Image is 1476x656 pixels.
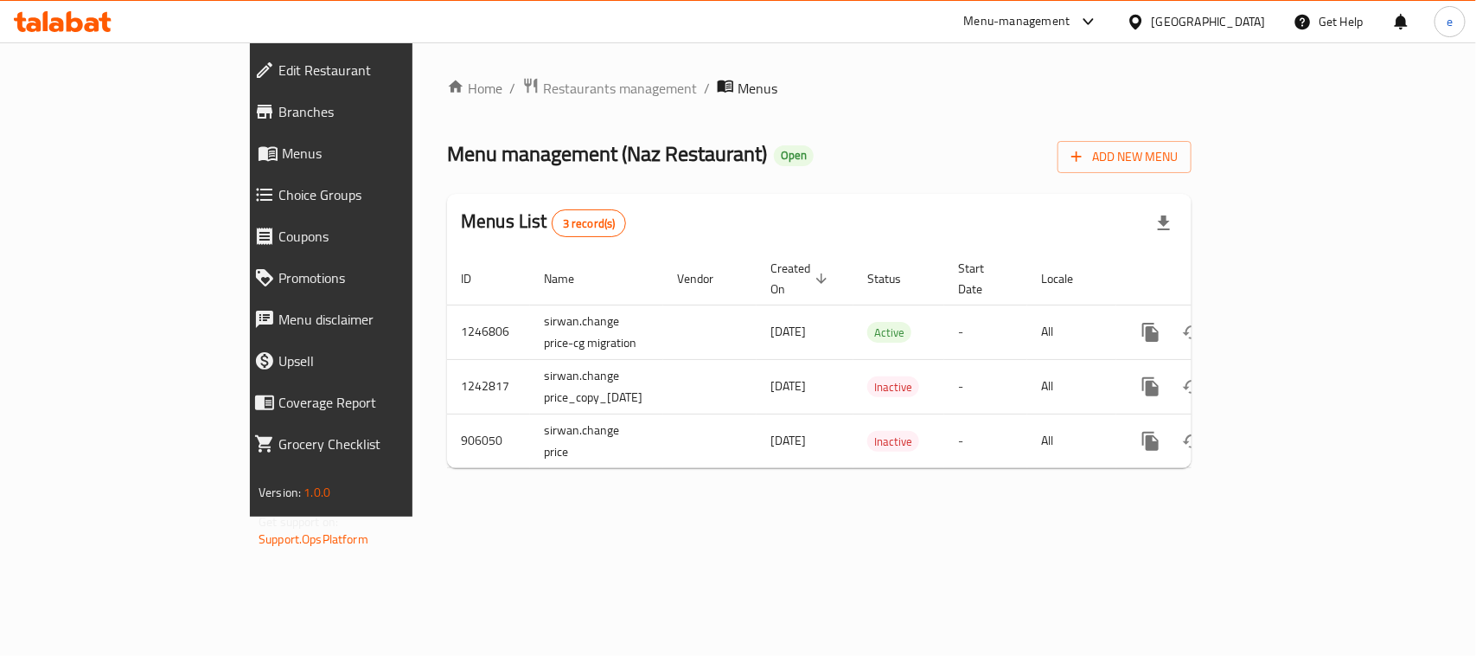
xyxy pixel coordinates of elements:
[259,481,301,504] span: Version:
[447,253,1310,469] table: enhanced table
[1071,146,1178,168] span: Add New Menu
[944,359,1027,414] td: -
[278,392,482,413] span: Coverage Report
[282,143,482,164] span: Menus
[770,375,806,397] span: [DATE]
[1130,312,1172,353] button: more
[553,215,626,232] span: 3 record(s)
[278,434,482,454] span: Grocery Checklist
[240,340,496,382] a: Upsell
[1027,359,1116,414] td: All
[867,377,919,397] span: Inactive
[447,134,767,173] span: Menu management ( Naz Restaurant )
[964,11,1070,32] div: Menu-management
[530,414,663,468] td: sirwan.change price
[522,77,697,100] a: Restaurants management
[1152,12,1266,31] div: [GEOGRAPHIC_DATA]
[867,431,919,452] div: Inactive
[240,174,496,215] a: Choice Groups
[278,351,482,371] span: Upsell
[867,432,919,452] span: Inactive
[278,184,482,205] span: Choice Groups
[867,323,911,343] span: Active
[259,528,368,550] a: Support.OpsPlatform
[240,257,496,299] a: Promotions
[958,258,1006,299] span: Start Date
[1027,414,1116,468] td: All
[461,209,626,237] h2: Menus List
[1447,12,1453,31] span: e
[770,320,806,343] span: [DATE]
[240,91,496,132] a: Branches
[530,305,663,359] td: sirwan.change price-cg migration
[278,60,482,80] span: Edit Restaurant
[1041,268,1096,289] span: Locale
[944,305,1027,359] td: -
[543,78,697,99] span: Restaurants management
[447,77,1192,100] nav: breadcrumb
[1172,366,1213,408] button: Change Status
[240,299,496,340] a: Menu disclaimer
[240,49,496,91] a: Edit Restaurant
[1143,203,1185,244] div: Export file
[304,481,330,504] span: 1.0.0
[1057,141,1192,173] button: Add New Menu
[704,78,710,99] li: /
[240,132,496,174] a: Menus
[867,322,911,343] div: Active
[774,145,814,166] div: Open
[278,267,482,288] span: Promotions
[544,268,597,289] span: Name
[259,511,338,533] span: Get support on:
[552,209,627,237] div: Total records count
[1172,312,1213,353] button: Change Status
[1116,253,1310,305] th: Actions
[1172,421,1213,462] button: Change Status
[278,309,482,330] span: Menu disclaimer
[738,78,777,99] span: Menus
[1027,305,1116,359] td: All
[867,376,919,397] div: Inactive
[770,258,833,299] span: Created On
[774,148,814,163] span: Open
[240,382,496,423] a: Coverage Report
[770,429,806,452] span: [DATE]
[240,423,496,465] a: Grocery Checklist
[461,268,494,289] span: ID
[240,215,496,257] a: Coupons
[867,268,923,289] span: Status
[530,359,663,414] td: sirwan.change price_copy_[DATE]
[278,226,482,247] span: Coupons
[944,414,1027,468] td: -
[509,78,515,99] li: /
[677,268,736,289] span: Vendor
[278,101,482,122] span: Branches
[1130,366,1172,408] button: more
[1130,421,1172,462] button: more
